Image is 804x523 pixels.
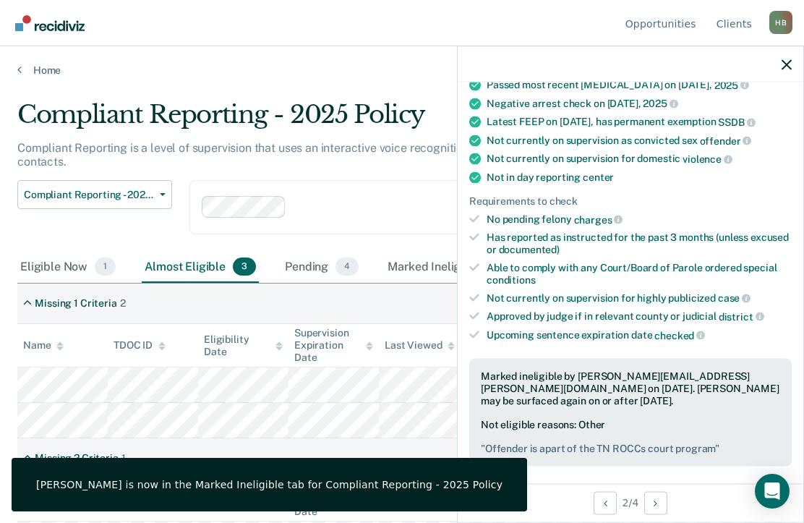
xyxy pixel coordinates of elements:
div: Last Viewed [385,339,455,352]
div: Negative arrest check on [DATE], [487,97,792,110]
div: 2 / 4 [458,483,803,522]
span: center [583,171,614,182]
img: Recidiviz [15,15,85,31]
div: Marked ineligible by [PERSON_NAME][EMAIL_ADDRESS][PERSON_NAME][DOMAIN_NAME] on [DATE]. [PERSON_NA... [481,370,780,407]
span: case [718,292,750,304]
pre: " Offender is apart of the TN ROCCs court program " [481,443,780,455]
div: Has reported as instructed for the past 3 months (unless excused or [487,231,792,256]
div: Not currently on supervision for domestic [487,153,792,166]
div: Eligibility Date [204,333,283,358]
div: Almost Eligible [142,252,259,284]
div: Open Intercom Messenger [755,474,790,509]
div: Not currently on supervision for highly publicized [487,292,792,305]
span: 4 [335,258,359,276]
div: Upcoming sentence expiration date [487,328,792,341]
span: offender [700,135,752,146]
div: Able to comply with any Court/Board of Parole ordered special [487,261,792,286]
span: violence [683,153,732,165]
div: Name [23,339,64,352]
div: Missing 1 Criteria [35,297,116,310]
button: Previous Opportunity [594,491,617,514]
span: conditions [487,273,536,285]
span: SSDB [718,116,755,127]
div: H B [769,11,792,34]
div: Pending [282,252,362,284]
p: Compliant Reporting is a level of supervision that uses an interactive voice recognition system, ... [17,141,734,169]
div: Latest FEEP on [DATE], has permanent exemption [487,116,792,129]
div: 2 [120,297,126,310]
div: No pending felony [487,213,792,226]
div: [PERSON_NAME] is now in the Marked Ineligible tab for Compliant Reporting - 2025 Policy [36,478,502,491]
span: 2025 [714,79,749,90]
div: Eligible Now [17,252,119,284]
div: Not eligible reasons: Other [481,419,780,455]
span: 3 [233,258,256,276]
div: 1 [121,452,126,464]
div: TDOC ID [114,339,166,352]
div: Requirements to check [469,195,792,207]
div: Approved by judge if in relevant county or judicial [487,310,792,323]
span: checked [654,329,705,341]
span: 2025 [643,98,677,109]
div: Missing 2 Criteria [35,452,118,464]
span: charges [574,213,623,225]
span: 1 [95,258,116,276]
div: Not in day reporting [487,171,792,183]
a: Home [17,64,787,77]
div: Marked Ineligible [385,252,517,284]
button: Profile dropdown button [769,11,792,34]
div: Compliant Reporting - 2025 Policy [17,100,741,141]
button: Next Opportunity [644,491,667,514]
span: documented) [499,244,560,255]
div: Passed most recent [MEDICAL_DATA] on [DATE], [487,78,792,91]
div: Not currently on supervision as convicted sex [487,134,792,147]
span: district [719,310,764,322]
span: Compliant Reporting - 2025 Policy [24,189,154,201]
div: Supervision Expiration Date [294,327,373,363]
